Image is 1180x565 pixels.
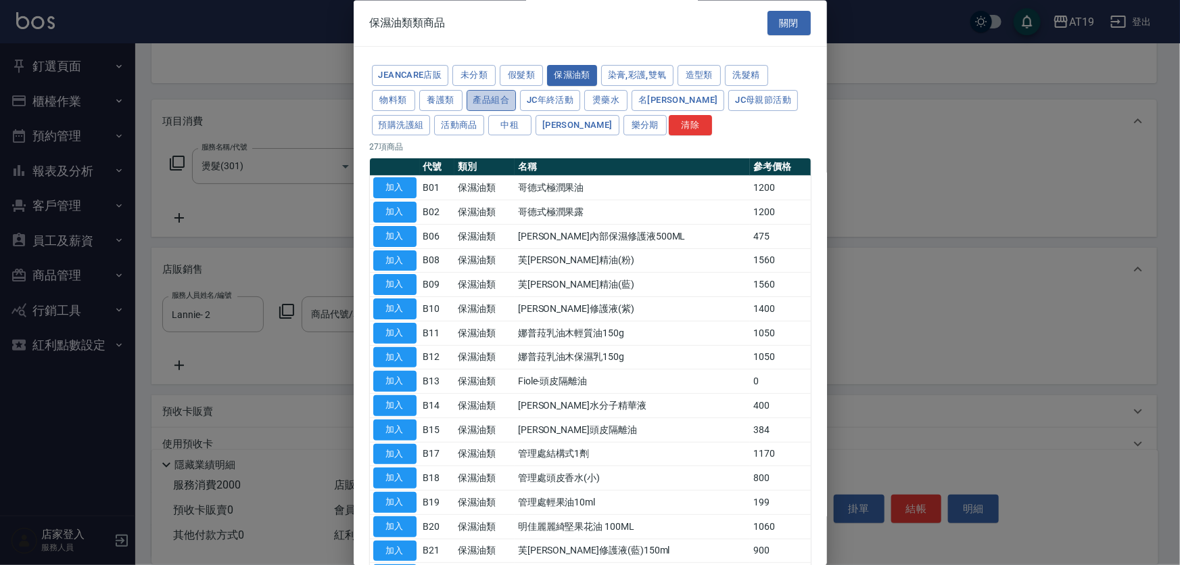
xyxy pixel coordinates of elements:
[454,418,515,443] td: 保濕油類
[750,515,810,539] td: 1060
[454,539,515,564] td: 保濕油類
[750,346,810,370] td: 1050
[515,297,751,321] td: [PERSON_NAME]修護液(紫)
[420,225,454,249] td: B06
[454,321,515,346] td: 保濕油類
[515,491,751,515] td: 管理處輕果油10ml
[373,347,417,368] button: 加入
[420,346,454,370] td: B12
[373,250,417,271] button: 加入
[373,468,417,489] button: 加入
[515,176,751,200] td: 哥德式極潤果油
[372,90,415,111] button: 物料類
[750,176,810,200] td: 1200
[452,66,496,87] button: 未分類
[420,394,454,418] td: B14
[420,443,454,467] td: B17
[420,176,454,200] td: B01
[515,443,751,467] td: 管理處結構式1劑
[373,202,417,223] button: 加入
[420,200,454,225] td: B02
[420,159,454,177] th: 代號
[420,491,454,515] td: B19
[750,297,810,321] td: 1400
[454,159,515,177] th: 類別
[669,115,712,136] button: 清除
[373,444,417,465] button: 加入
[373,396,417,417] button: 加入
[454,369,515,394] td: 保濕油類
[373,178,417,199] button: 加入
[515,249,751,273] td: 芙[PERSON_NAME]精油(粉)
[454,273,515,297] td: 保濕油類
[750,249,810,273] td: 1560
[488,115,532,136] button: 中租
[420,273,454,297] td: B09
[373,226,417,247] button: 加入
[454,394,515,418] td: 保濕油類
[454,466,515,491] td: 保濕油類
[547,66,597,87] button: 保濕油類
[750,321,810,346] td: 1050
[419,90,463,111] button: 養護類
[373,420,417,440] button: 加入
[768,11,811,36] button: 關閉
[623,115,667,136] button: 樂分期
[515,466,751,491] td: 管理處頭皮香水(小)
[372,115,431,136] button: 預購洗護組
[750,443,810,467] td: 1170
[420,321,454,346] td: B11
[678,66,721,87] button: 造型類
[515,225,751,249] td: [PERSON_NAME]內部保濕修護液500ML
[750,159,810,177] th: 參考價格
[373,371,417,392] button: 加入
[454,443,515,467] td: 保濕油類
[728,90,798,111] button: JC母親節活動
[750,200,810,225] td: 1200
[420,369,454,394] td: B13
[515,321,751,346] td: 娜普菈乳油木輕質油150g
[454,225,515,249] td: 保濕油類
[454,176,515,200] td: 保濕油類
[420,297,454,321] td: B10
[434,115,484,136] button: 活動商品
[750,225,810,249] td: 475
[515,394,751,418] td: [PERSON_NAME]水分子精華液
[515,369,751,394] td: Fiole-頭皮隔離油
[750,466,810,491] td: 800
[420,418,454,443] td: B15
[515,539,751,564] td: 芙[PERSON_NAME]修護液(藍)150ml
[601,66,674,87] button: 染膏,彩護,雙氧
[373,275,417,296] button: 加入
[372,66,449,87] button: JeanCare店販
[373,493,417,514] button: 加入
[454,297,515,321] td: 保濕油類
[750,418,810,443] td: 384
[750,394,810,418] td: 400
[373,299,417,320] button: 加入
[584,90,628,111] button: 燙藥水
[632,90,724,111] button: 名[PERSON_NAME]
[420,515,454,539] td: B20
[370,16,446,30] span: 保濕油類類商品
[373,323,417,344] button: 加入
[750,369,810,394] td: 0
[750,491,810,515] td: 199
[520,90,580,111] button: JC年終活動
[420,539,454,564] td: B21
[370,141,811,154] p: 27 項商品
[750,273,810,297] td: 1560
[467,90,517,111] button: 產品組合
[515,346,751,370] td: 娜普菈乳油木保濕乳150g
[373,516,417,537] button: 加入
[454,249,515,273] td: 保濕油類
[454,491,515,515] td: 保濕油類
[515,273,751,297] td: 芙[PERSON_NAME]精油(藍)
[500,66,543,87] button: 假髮類
[454,515,515,539] td: 保濕油類
[725,66,768,87] button: 洗髮精
[454,200,515,225] td: 保濕油類
[373,541,417,562] button: 加入
[420,466,454,491] td: B18
[515,159,751,177] th: 名稱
